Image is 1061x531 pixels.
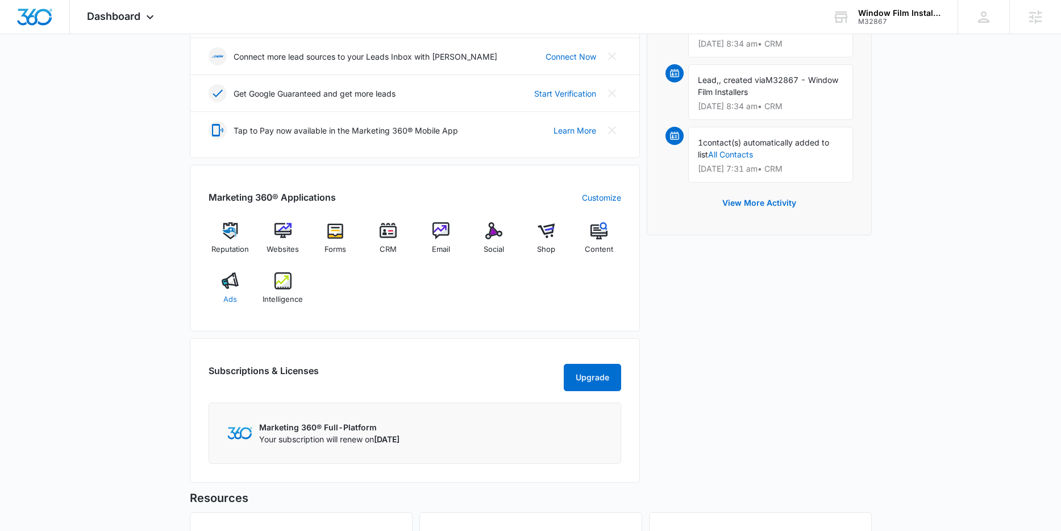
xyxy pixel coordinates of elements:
a: Learn More [554,125,596,136]
a: CRM [367,222,410,263]
p: [DATE] 8:34 am • CRM [698,40,843,48]
span: contact(s) automatically added to list [698,138,829,159]
span: CRM [380,244,397,255]
span: [DATE] [374,434,400,444]
a: Customize [582,192,621,204]
a: Start Verification [534,88,596,99]
p: Connect more lead sources to your Leads Inbox with [PERSON_NAME] [234,51,497,63]
a: Reputation [209,222,252,263]
a: Forms [314,222,357,263]
button: Close [603,47,621,65]
span: Lead, [698,75,719,85]
a: Social [472,222,515,263]
a: Connect Now [546,51,596,63]
h5: Resources [190,489,872,507]
a: Email [419,222,463,263]
div: account id [858,18,941,26]
div: account name [858,9,941,18]
img: Marketing 360 Logo [227,427,252,439]
p: Tap to Pay now available in the Marketing 360® Mobile App [234,125,458,136]
span: Dashboard [87,10,140,22]
span: Forms [324,244,346,255]
a: Intelligence [261,272,305,313]
p: Your subscription will renew on [259,433,400,445]
span: Intelligence [263,294,303,305]
p: Get Google Guaranteed and get more leads [234,88,396,99]
a: All Contacts [708,150,753,159]
a: Websites [261,222,305,263]
h2: Subscriptions & Licenses [209,364,319,387]
span: Email [432,244,450,255]
button: Close [603,121,621,139]
button: Close [603,84,621,102]
p: [DATE] 7:31 am • CRM [698,165,843,173]
span: Social [484,244,504,255]
p: Marketing 360® Full-Platform [259,421,400,433]
span: Content [585,244,613,255]
span: Shop [537,244,555,255]
h2: Marketing 360® Applications [209,190,336,204]
a: Shop [525,222,568,263]
a: Ads [209,272,252,313]
span: Reputation [211,244,249,255]
span: M32867 - Window Film Installers [698,75,838,97]
span: Websites [267,244,299,255]
span: , created via [719,75,765,85]
p: [DATE] 8:34 am • CRM [698,102,843,110]
a: Content [577,222,621,263]
button: View More Activity [711,189,808,217]
span: Ads [223,294,237,305]
button: Upgrade [564,364,621,391]
span: 1 [698,138,703,147]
